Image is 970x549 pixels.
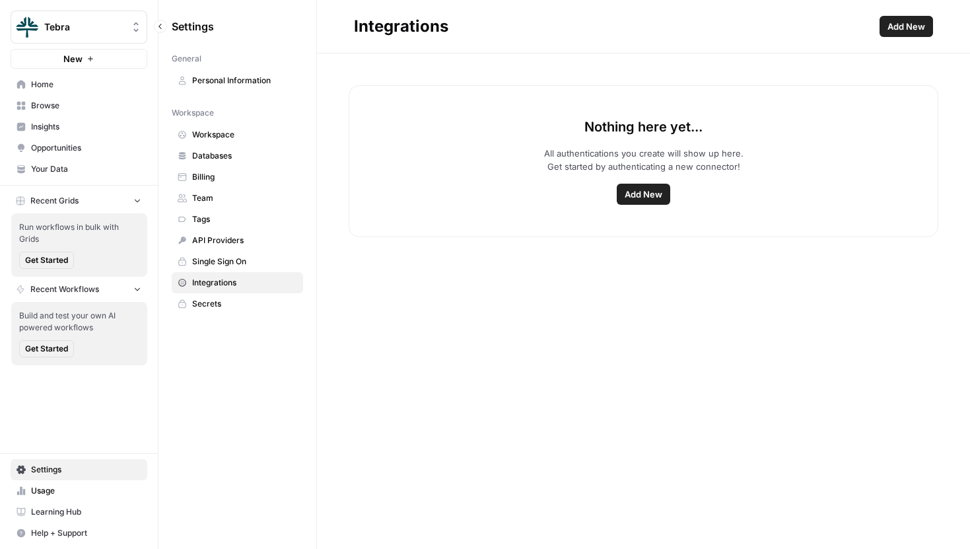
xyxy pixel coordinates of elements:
span: Tebra [44,20,124,34]
a: Learning Hub [11,501,147,523]
span: New [63,52,83,65]
button: Recent Grids [11,191,147,211]
span: Help + Support [31,527,141,539]
span: Personal Information [192,75,297,87]
span: General [172,53,201,65]
a: Billing [172,166,303,188]
a: Single Sign On [172,251,303,272]
button: Add New [617,184,670,205]
span: Team [192,192,297,204]
span: Opportunities [31,142,141,154]
a: Secrets [172,293,303,314]
button: New [11,49,147,69]
a: Usage [11,480,147,501]
span: Recent Grids [30,195,79,207]
p: Nothing here yet... [584,118,703,136]
span: Settings [31,464,141,476]
a: Databases [172,145,303,166]
button: Get Started [19,252,74,269]
span: Insights [31,121,141,133]
a: Settings [11,459,147,480]
a: Browse [11,95,147,116]
span: API Providers [192,235,297,246]
a: Team [172,188,303,209]
a: Integrations [172,272,303,293]
span: Secrets [192,298,297,310]
span: Recent Workflows [30,283,99,295]
span: Build and test your own AI powered workflows [19,310,139,334]
span: Browse [31,100,141,112]
button: Workspace: Tebra [11,11,147,44]
span: Single Sign On [192,256,297,268]
span: Learning Hub [31,506,141,518]
span: Add New [887,20,925,33]
span: Add New [625,188,662,201]
img: Tebra Logo [15,15,39,39]
a: Tags [172,209,303,230]
span: Get Started [25,343,68,355]
span: Billing [192,171,297,183]
span: Settings [172,18,214,34]
button: Recent Workflows [11,279,147,299]
span: Get Started [25,254,68,266]
span: Workspace [192,129,297,141]
a: Your Data [11,159,147,180]
span: Integrations [192,277,297,289]
span: Tags [192,213,297,225]
span: Workspace [172,107,214,119]
a: Insights [11,116,147,137]
button: Get Started [19,340,74,357]
a: Workspace [172,124,303,145]
button: Help + Support [11,523,147,544]
div: Integrations [354,16,448,37]
span: Usage [31,485,141,497]
p: All authentications you create will show up here. Get started by authenticating a new connector! [544,147,744,173]
span: Databases [192,150,297,162]
a: Personal Information [172,70,303,91]
a: Home [11,74,147,95]
button: Add New [880,16,933,37]
a: API Providers [172,230,303,251]
span: Your Data [31,163,141,175]
span: Home [31,79,141,91]
a: Opportunities [11,137,147,159]
span: Run workflows in bulk with Grids [19,221,139,245]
